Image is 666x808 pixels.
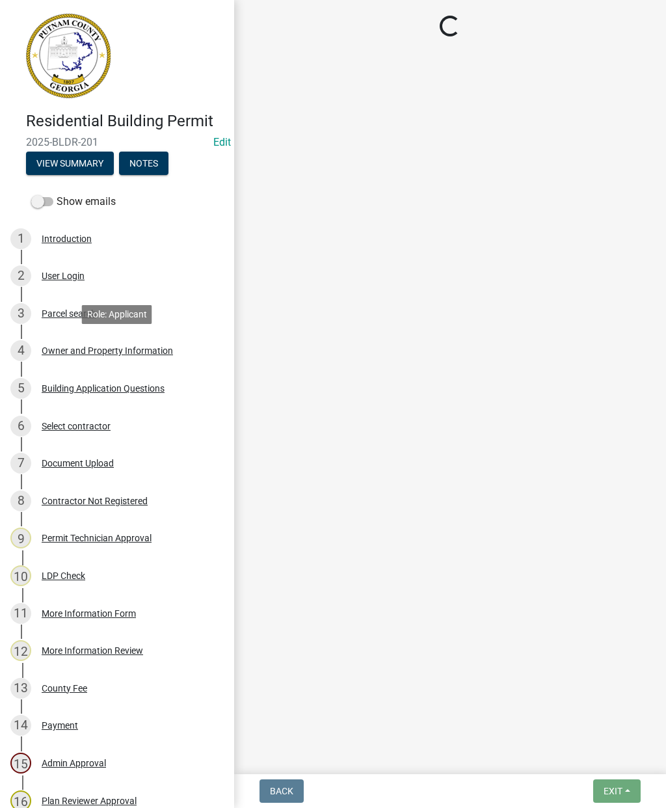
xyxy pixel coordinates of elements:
[10,416,31,437] div: 6
[42,533,152,543] div: Permit Technician Approval
[26,112,224,131] h4: Residential Building Permit
[42,796,137,805] div: Plan Reviewer Approval
[42,346,173,355] div: Owner and Property Information
[10,378,31,399] div: 5
[270,786,293,796] span: Back
[10,678,31,699] div: 13
[10,265,31,286] div: 2
[593,779,641,803] button: Exit
[10,565,31,586] div: 10
[26,14,111,98] img: Putnam County, Georgia
[42,646,143,655] div: More Information Review
[82,305,152,324] div: Role: Applicant
[42,721,78,730] div: Payment
[119,152,168,175] button: Notes
[10,715,31,736] div: 14
[42,234,92,243] div: Introduction
[42,759,106,768] div: Admin Approval
[10,753,31,774] div: 15
[10,340,31,361] div: 4
[10,603,31,624] div: 11
[119,159,168,169] wm-modal-confirm: Notes
[260,779,304,803] button: Back
[10,640,31,661] div: 12
[42,571,85,580] div: LDP Check
[10,303,31,324] div: 3
[10,528,31,548] div: 9
[604,786,622,796] span: Exit
[26,159,114,169] wm-modal-confirm: Summary
[26,136,208,148] span: 2025-BLDR-201
[10,228,31,249] div: 1
[42,422,111,431] div: Select contractor
[42,459,114,468] div: Document Upload
[213,136,231,148] wm-modal-confirm: Edit Application Number
[10,453,31,474] div: 7
[42,271,85,280] div: User Login
[31,194,116,209] label: Show emails
[42,496,148,505] div: Contractor Not Registered
[42,684,87,693] div: County Fee
[42,384,165,393] div: Building Application Questions
[213,136,231,148] a: Edit
[42,609,136,618] div: More Information Form
[10,491,31,511] div: 8
[26,152,114,175] button: View Summary
[42,309,96,318] div: Parcel search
